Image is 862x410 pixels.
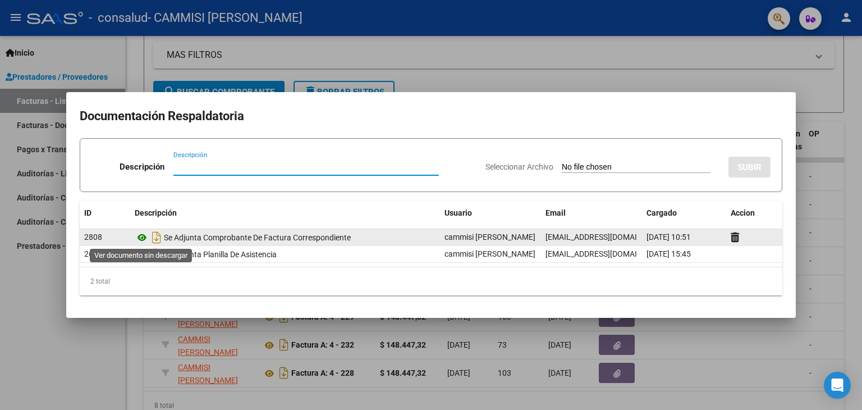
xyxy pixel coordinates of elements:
[135,245,435,263] div: Se Adjunta Planilla De Asistencia
[737,162,762,172] span: SUBIR
[545,249,670,258] span: [EMAIL_ADDRESS][DOMAIN_NAME]
[824,372,851,399] div: Open Intercom Messenger
[726,201,782,225] datatable-header-cell: Accion
[135,208,177,217] span: Descripción
[642,201,726,225] datatable-header-cell: Cargado
[80,106,782,127] h2: Documentación Respaldatoria
[545,233,670,242] span: [EMAIL_ADDRESS][DOMAIN_NAME]
[444,249,535,258] span: cammisi [PERSON_NAME]
[485,162,553,171] span: Seleccionar Archivo
[149,229,164,247] i: Descargar documento
[545,208,566,217] span: Email
[130,201,440,225] datatable-header-cell: Descripción
[120,161,164,174] p: Descripción
[541,201,642,225] datatable-header-cell: Email
[646,233,691,242] span: [DATE] 10:51
[149,245,164,263] i: Descargar documento
[646,249,691,258] span: [DATE] 15:45
[444,233,535,242] span: cammisi [PERSON_NAME]
[731,208,755,217] span: Accion
[135,229,435,247] div: Se Adjunta Comprobante De Factura Correspondiente
[84,249,102,258] span: 2640
[444,208,472,217] span: Usuario
[440,201,541,225] datatable-header-cell: Usuario
[646,208,677,217] span: Cargado
[728,157,771,177] button: SUBIR
[84,233,102,242] span: 2808
[84,208,91,217] span: ID
[80,201,130,225] datatable-header-cell: ID
[80,267,782,295] div: 2 total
